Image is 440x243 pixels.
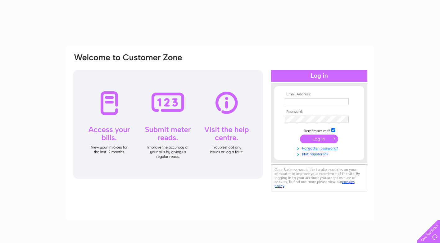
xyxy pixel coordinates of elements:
input: Submit [300,135,338,143]
td: Remember me? [283,127,355,133]
th: Password: [283,110,355,114]
a: cookies policy [274,180,355,188]
a: Not registered? [285,151,355,157]
a: Forgotten password? [285,145,355,151]
th: Email Address: [283,92,355,97]
div: Clear Business would like to place cookies on your computer to improve your experience of the sit... [271,164,367,191]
